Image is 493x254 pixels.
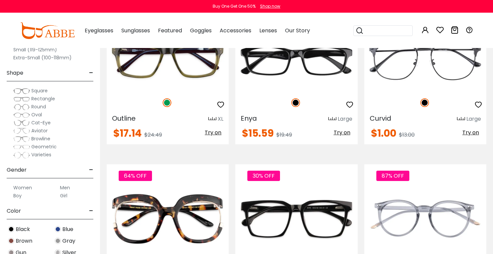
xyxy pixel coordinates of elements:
img: Black [291,98,300,107]
span: Brown [16,237,32,245]
span: Square [31,87,48,94]
span: $24.49 [144,131,162,139]
img: Green [163,98,171,107]
span: $17.14 [113,126,142,140]
img: Black Enya - Acetate ,Universal Bridge Fit [235,30,357,91]
button: Try on [460,128,481,137]
span: $13.00 [399,131,415,139]
img: Square.png [13,88,30,94]
span: Round [31,103,46,110]
label: Girl [60,192,67,200]
img: size ruler [328,117,336,122]
span: Cat-Eye [31,119,51,126]
img: Tortoise Johnson - Plastic ,Universal Bridge Fit [107,188,229,249]
span: Blue [62,225,73,233]
span: Browline [31,135,50,142]
div: Large [338,115,352,123]
span: 30% OFF [247,171,280,181]
img: Rectangle.png [13,96,30,102]
span: Oval [31,111,42,118]
span: Rectangle [31,95,55,102]
img: Cat-Eye.png [13,120,30,126]
span: Accessories [220,27,251,34]
label: Men [60,184,70,192]
span: Lenses [259,27,277,34]
a: Shop now [257,3,280,9]
span: - [89,162,93,178]
img: Gray Soli - Plastic ,Universal Bridge Fit [364,188,486,249]
div: Buy One Get One 50% [213,3,256,9]
img: Green Outline - Acetate ,Universal Bridge Fit [107,30,229,91]
span: Featured [158,27,182,34]
img: Geometric.png [13,144,30,150]
span: Aviator [31,127,48,134]
img: size ruler [208,117,216,122]
span: Gender [7,162,27,178]
img: Browline.png [13,136,30,142]
img: Black Gilbert - Acetate ,Universal Bridge Fit [235,188,357,249]
span: Sunglasses [121,27,150,34]
button: Try on [332,128,352,137]
img: Black [420,98,429,107]
div: XL [218,115,223,123]
span: Varieties [31,151,51,158]
span: Geometric [31,143,57,150]
label: Small (119-125mm) [13,46,57,54]
span: $19.49 [276,131,292,139]
label: Women [13,184,32,192]
span: Outline [112,114,136,123]
div: Large [466,115,481,123]
span: Our Story [285,27,310,34]
img: Round.png [13,104,30,110]
label: Extra-Small (100-118mm) [13,54,72,62]
img: size ruler [457,117,465,122]
div: Shop now [260,3,280,9]
span: 64% OFF [119,171,152,181]
img: Oval.png [13,112,30,118]
img: abbeglasses.com [20,22,75,39]
img: Gray [55,238,61,244]
span: 87% OFF [376,171,409,181]
span: Goggles [190,27,212,34]
img: Brown [8,238,14,244]
span: - [89,203,93,219]
img: Black [8,226,14,232]
img: Black Curvid - Metal ,Adjust Nose Pads [364,30,486,91]
span: - [89,65,93,81]
span: Curvid [370,114,391,123]
img: Varieties.png [13,152,30,159]
label: Boy [13,192,22,200]
span: Try on [205,129,221,136]
span: Enya [241,114,257,123]
span: Black [16,225,30,233]
span: Try on [334,129,350,136]
img: Blue [55,226,61,232]
span: Try on [462,129,479,136]
span: Gray [62,237,75,245]
span: Shape [7,65,23,81]
span: Eyeglasses [85,27,113,34]
button: Try on [203,128,223,137]
span: $1.00 [371,126,396,140]
span: $15.59 [242,126,274,140]
span: Color [7,203,21,219]
img: Aviator.png [13,128,30,134]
